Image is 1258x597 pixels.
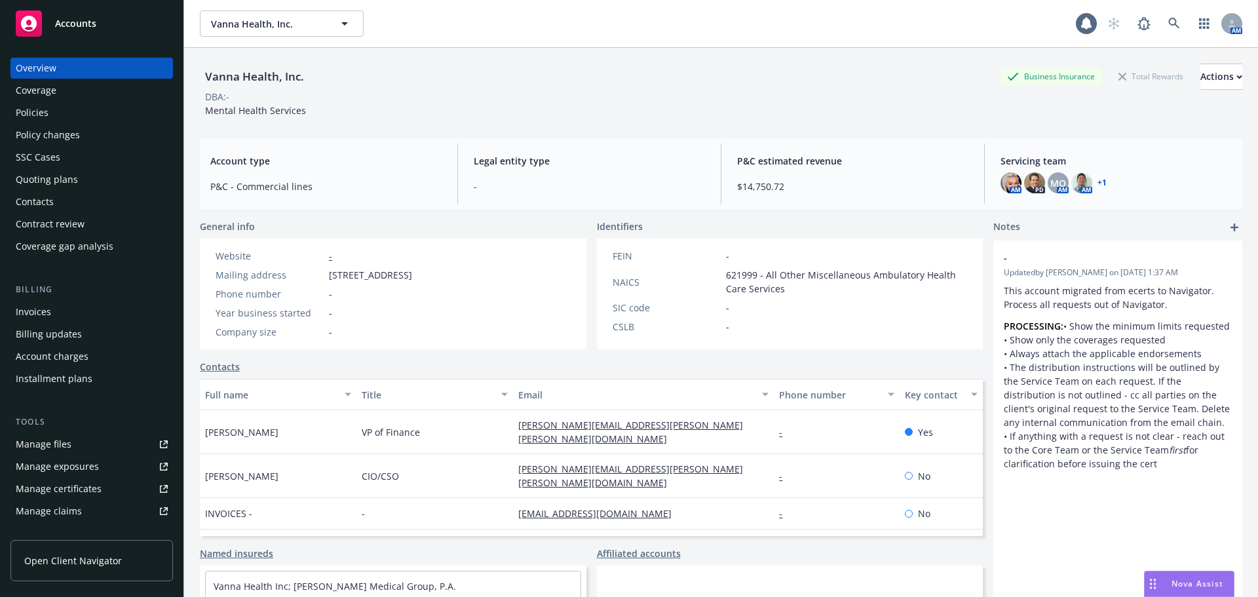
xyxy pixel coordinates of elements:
[726,268,968,296] span: 621999 - All Other Miscellaneous Ambulatory Health Care Services
[1131,10,1157,37] a: Report a Bug
[518,388,754,402] div: Email
[1004,319,1232,471] p: • Show the minimum limits requested • Show only the coverages requested • Always attach the appli...
[1050,176,1066,190] span: MQ
[10,80,173,101] a: Coverage
[1004,251,1198,265] span: -
[356,379,513,410] button: Title
[362,388,493,402] div: Title
[1001,172,1021,193] img: photo
[216,249,324,263] div: Website
[900,379,983,410] button: Key contact
[216,268,324,282] div: Mailing address
[16,58,56,79] div: Overview
[362,469,399,483] span: CIO/CSO
[205,90,229,104] div: DBA: -
[210,154,442,168] span: Account type
[1101,10,1127,37] a: Start snowing
[200,10,364,37] button: Vanna Health, Inc.
[613,301,721,315] div: SIC code
[200,379,356,410] button: Full name
[1172,578,1223,589] span: Nova Assist
[905,388,963,402] div: Key contact
[10,456,173,477] a: Manage exposures
[10,523,173,544] a: Manage BORs
[329,268,412,282] span: [STREET_ADDRESS]
[1001,68,1101,85] div: Business Insurance
[737,154,968,168] span: P&C estimated revenue
[362,507,365,520] span: -
[10,58,173,79] a: Overview
[10,191,173,212] a: Contacts
[205,507,252,520] span: INVOICES -
[993,241,1242,481] div: -Updatedby [PERSON_NAME] on [DATE] 1:37 AMThis account migrated from ecerts to Navigator. Process...
[16,368,92,389] div: Installment plans
[205,469,278,483] span: [PERSON_NAME]
[1161,10,1187,37] a: Search
[993,220,1020,235] span: Notes
[1004,267,1232,279] span: Updated by [PERSON_NAME] on [DATE] 1:37 AM
[211,17,324,31] span: Vanna Health, Inc.
[362,425,420,439] span: VP of Finance
[16,523,77,544] div: Manage BORs
[1200,64,1242,89] div: Actions
[16,80,56,101] div: Coverage
[779,470,793,482] a: -
[10,346,173,367] a: Account charges
[779,507,793,520] a: -
[10,368,173,389] a: Installment plans
[779,426,793,438] a: -
[16,214,85,235] div: Contract review
[518,507,682,520] a: [EMAIL_ADDRESS][DOMAIN_NAME]
[55,18,96,29] span: Accounts
[16,501,82,522] div: Manage claims
[613,320,721,334] div: CSLB
[1004,284,1232,311] p: This account migrated from ecerts to Navigator. Process all requests out of Navigator.
[216,287,324,301] div: Phone number
[518,419,743,445] a: [PERSON_NAME][EMAIL_ADDRESS][PERSON_NAME][PERSON_NAME][DOMAIN_NAME]
[16,169,78,190] div: Quoting plans
[1071,172,1092,193] img: photo
[16,324,82,345] div: Billing updates
[16,102,48,123] div: Policies
[214,580,456,592] a: Vanna Health Inc; [PERSON_NAME] Medical Group, P.A.
[16,478,102,499] div: Manage certificates
[918,425,933,439] span: Yes
[774,379,899,410] button: Phone number
[10,301,173,322] a: Invoices
[1144,571,1234,597] button: Nova Assist
[205,104,306,117] span: Mental Health Services
[329,306,332,320] span: -
[10,214,173,235] a: Contract review
[16,301,51,322] div: Invoices
[16,346,88,367] div: Account charges
[1112,68,1190,85] div: Total Rewards
[737,180,968,193] span: $14,750.72
[10,169,173,190] a: Quoting plans
[10,5,173,42] a: Accounts
[1145,571,1161,596] div: Drag to move
[10,415,173,429] div: Tools
[200,360,240,374] a: Contacts
[613,249,721,263] div: FEIN
[329,287,332,301] span: -
[10,434,173,455] a: Manage files
[1227,220,1242,235] a: add
[216,306,324,320] div: Year business started
[918,507,930,520] span: No
[1001,154,1232,168] span: Servicing team
[518,463,743,489] a: [PERSON_NAME][EMAIL_ADDRESS][PERSON_NAME][PERSON_NAME][DOMAIN_NAME]
[205,425,278,439] span: [PERSON_NAME]
[16,434,71,455] div: Manage files
[1169,444,1186,456] em: first
[329,250,332,262] a: -
[613,275,721,289] div: NAICS
[1024,172,1045,193] img: photo
[205,388,337,402] div: Full name
[329,325,332,339] span: -
[16,191,54,212] div: Contacts
[1004,320,1063,332] strong: PROCESSING:
[1200,64,1242,90] button: Actions
[16,456,99,477] div: Manage exposures
[513,379,774,410] button: Email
